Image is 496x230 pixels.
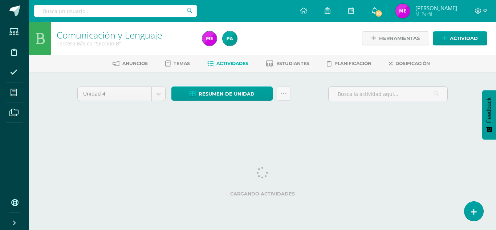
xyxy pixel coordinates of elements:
a: Dosificación [389,58,430,69]
a: Estudiantes [266,58,309,69]
span: Herramientas [379,32,420,45]
span: Unidad 4 [83,87,146,101]
label: Cargando actividades [77,191,448,197]
button: Feedback - Mostrar encuesta [482,90,496,140]
a: Anuncios [113,58,148,69]
img: f0e654219e4525b0f5d703f555697591.png [202,31,217,46]
input: Busca un usuario... [34,5,197,17]
a: Herramientas [362,31,429,45]
a: Actividades [207,58,248,69]
span: Dosificación [395,61,430,66]
span: Planificación [334,61,371,66]
span: Mi Perfil [415,11,457,17]
span: Temas [174,61,190,66]
span: Actividades [216,61,248,66]
a: Temas [165,58,190,69]
span: Estudiantes [276,61,309,66]
img: 25cbe30f78927f3be28dbebb0b80f141.png [223,31,237,46]
span: [PERSON_NAME] [415,4,457,12]
a: Actividad [433,31,487,45]
a: Planificación [327,58,371,69]
div: Tercero Básico 'Sección B' [57,40,194,47]
span: Feedback [486,97,492,123]
a: Unidad 4 [78,87,165,101]
span: 10 [375,9,383,17]
img: f0e654219e4525b0f5d703f555697591.png [395,4,410,18]
span: Resumen de unidad [199,87,255,101]
a: Resumen de unidad [171,86,273,101]
span: Actividad [450,32,478,45]
span: Anuncios [122,61,148,66]
a: Comunicación y Lenguaje [57,29,162,41]
h1: Comunicación y Lenguaje [57,30,194,40]
input: Busca la actividad aquí... [329,87,447,101]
